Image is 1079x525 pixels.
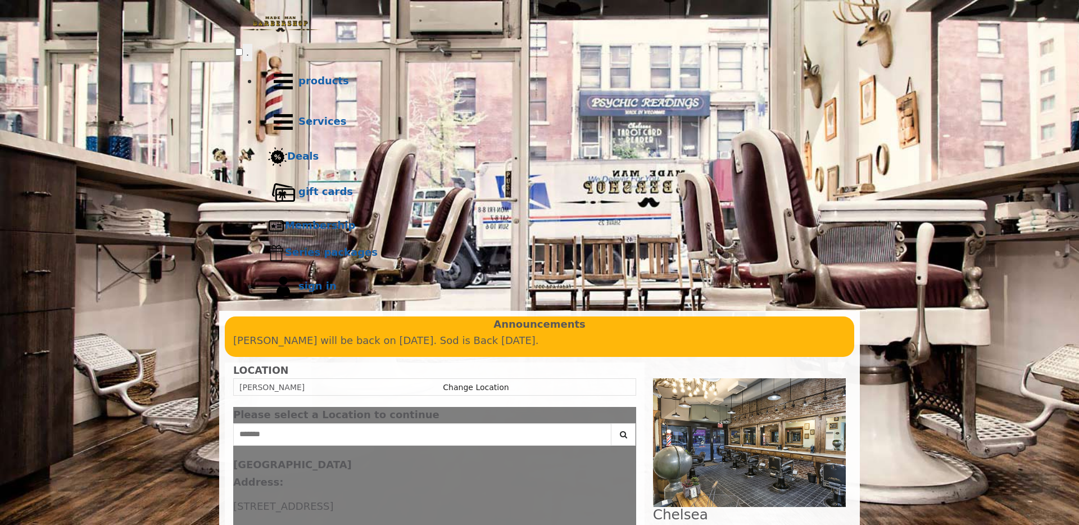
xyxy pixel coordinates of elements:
img: sign in [268,271,298,302]
a: DealsDeals [258,142,844,172]
img: Series packages [268,245,285,261]
div: Center Select [233,423,636,451]
p: [PERSON_NAME] will be back on [DATE]. Sod is Back [DATE]. [233,333,846,349]
h2: Chelsea [653,507,846,522]
i: Search button [617,431,630,438]
b: LOCATION [233,365,288,376]
b: Membership [285,219,355,231]
a: sign insign in [258,266,844,307]
b: products [298,75,349,87]
a: Change Location [443,383,509,392]
img: Products [268,66,298,97]
b: Deals [287,150,319,162]
img: Made Man Barbershop logo [235,6,325,42]
button: menu toggle [243,44,252,61]
b: Address: [233,476,283,488]
span: [STREET_ADDRESS] [233,500,333,512]
b: gift cards [298,185,353,197]
b: Services [298,115,347,127]
b: Series packages [285,246,378,258]
span: . [246,47,249,58]
a: Productsproducts [258,61,844,102]
img: Membership [268,218,285,234]
span: Please select a Location to continue [233,409,439,420]
a: Series packagesSeries packages [258,239,844,266]
a: MembershipMembership [258,212,844,239]
input: menu toggle [235,48,243,56]
button: close dialog [619,411,636,419]
input: Search Center [233,423,611,446]
a: Gift cardsgift cards [258,172,844,212]
span: [PERSON_NAME] [239,383,305,392]
b: sign in [298,280,337,292]
b: Announcements [493,316,586,333]
img: Services [268,107,298,137]
img: Gift cards [268,177,298,207]
b: [GEOGRAPHIC_DATA] [233,459,352,470]
img: Deals [268,147,287,167]
a: ServicesServices [258,102,844,142]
